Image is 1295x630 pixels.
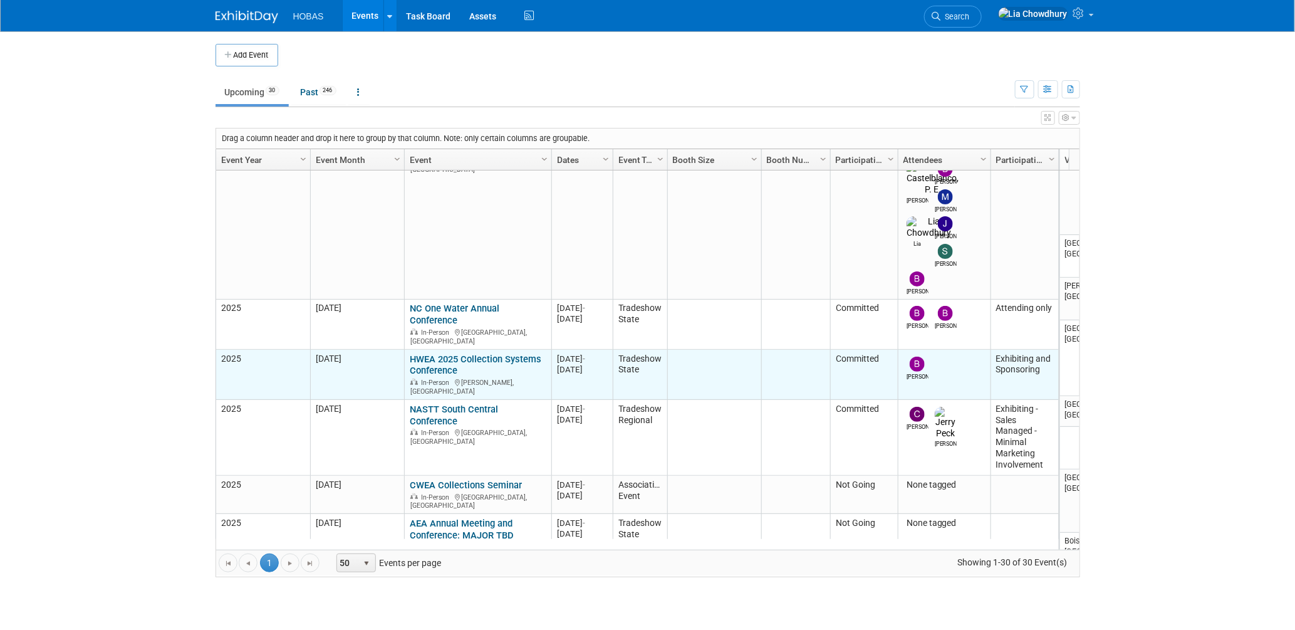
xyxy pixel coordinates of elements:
[818,154,828,164] span: Column Settings
[613,350,667,400] td: Tradeshow State
[410,328,418,335] img: In-Person Event
[903,149,982,171] a: Attendees
[310,476,404,514] td: [DATE]
[557,354,607,364] div: [DATE]
[910,357,925,372] img: Bijan Khamanian
[907,239,928,248] div: Lia Chowdhury
[293,11,324,21] span: HOBAS
[613,476,667,514] td: Association Event
[410,429,418,435] img: In-Person Event
[557,149,605,171] a: Dates
[761,128,830,300] td: 300
[907,321,928,330] div: Bryant Welch
[320,554,454,572] span: Events per page
[557,414,607,425] div: [DATE]
[935,259,957,268] div: Stephen Alston
[305,559,315,569] span: Go to the last page
[557,303,607,313] div: [DATE]
[907,162,959,196] img: Gabriel Castelblanco, P. E.
[216,129,1079,149] div: Drag a column header and drop it here to group by that column. Note: only certain columns are gro...
[903,518,985,529] div: None tagged
[667,128,761,300] td: 10x20
[935,204,957,214] div: Mike Bussio
[830,128,898,300] td: Committed
[285,559,295,569] span: Go to the next page
[836,149,890,171] a: Participation
[935,177,957,186] div: Bijan Khamanian
[219,554,237,572] a: Go to the first page
[938,244,953,259] img: Stephen Alston
[1060,470,1116,533] td: [GEOGRAPHIC_DATA], [GEOGRAPHIC_DATA]
[941,12,970,21] span: Search
[421,379,453,387] span: In-Person
[583,404,585,414] span: -
[392,154,402,164] span: Column Settings
[421,493,453,501] span: In-Person
[816,149,830,168] a: Column Settings
[538,149,551,168] a: Column Settings
[320,86,336,95] span: 246
[613,400,667,476] td: Tradeshow Regional
[1060,396,1116,427] td: [GEOGRAPHIC_DATA], [GEOGRAPHIC_DATA]
[938,306,953,321] img: Brett Ardizone
[1047,154,1057,164] span: Column Settings
[830,300,898,350] td: Committed
[830,400,898,476] td: Committed
[239,554,257,572] a: Go to the previous page
[1060,278,1116,320] td: [PERSON_NAME], [GEOGRAPHIC_DATA]
[410,518,514,541] a: AEA Annual Meeting and Conference: MAJOR TBD
[767,149,822,171] a: Booth Number
[618,149,659,171] a: Event Type (Tradeshow National, Regional, State, Sponsorship, Assoc Event)
[991,128,1059,300] td: Exhibiting
[410,149,543,171] a: Event
[1060,235,1116,278] td: [GEOGRAPHIC_DATA], [GEOGRAPHIC_DATA]
[281,554,299,572] a: Go to the next page
[998,7,1068,21] img: Lia Chowdhury
[991,350,1059,400] td: Exhibiting and Sponsoring
[653,149,667,168] a: Column Settings
[310,514,404,557] td: [DATE]
[216,300,310,350] td: 2025
[266,86,279,95] span: 30
[243,559,253,569] span: Go to the previous page
[410,480,522,491] a: CWEA Collections Seminar
[613,300,667,350] td: Tradeshow State
[830,350,898,400] td: Committed
[907,286,928,296] div: Bryant Welch
[216,128,310,300] td: 2025
[316,149,396,171] a: Event Month
[599,149,613,168] a: Column Settings
[991,400,1059,476] td: Exhibiting - Sales Managed - Minimal Marketing Involvement
[296,149,310,168] a: Column Settings
[310,128,404,300] td: [DATE]
[260,554,279,572] span: 1
[886,154,896,164] span: Column Settings
[583,303,585,313] span: -
[938,216,953,231] img: Jeffrey LeBlanc
[1060,320,1116,396] td: [GEOGRAPHIC_DATA], [GEOGRAPHIC_DATA]
[410,427,546,446] div: [GEOGRAPHIC_DATA], [GEOGRAPHIC_DATA]
[216,476,310,514] td: 2025
[557,518,607,528] div: [DATE]
[938,189,953,204] img: Mike Bussio
[830,514,898,557] td: Not Going
[935,407,957,439] img: Jerry Peck
[830,476,898,514] td: Not Going
[557,404,607,414] div: [DATE]
[291,80,346,104] a: Past246
[557,528,607,539] div: [DATE]
[907,216,952,239] img: Lia Chowdhury
[557,313,607,324] div: [DATE]
[410,493,418,500] img: In-Person Event
[601,154,611,164] span: Column Settings
[216,80,289,104] a: Upcoming30
[310,300,404,350] td: [DATE]
[310,350,404,400] td: [DATE]
[410,379,418,385] img: In-Person Event
[361,559,372,569] span: select
[298,154,308,164] span: Column Settings
[223,559,233,569] span: Go to the first page
[337,554,358,572] span: 50
[655,154,665,164] span: Column Settings
[903,480,985,491] div: None tagged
